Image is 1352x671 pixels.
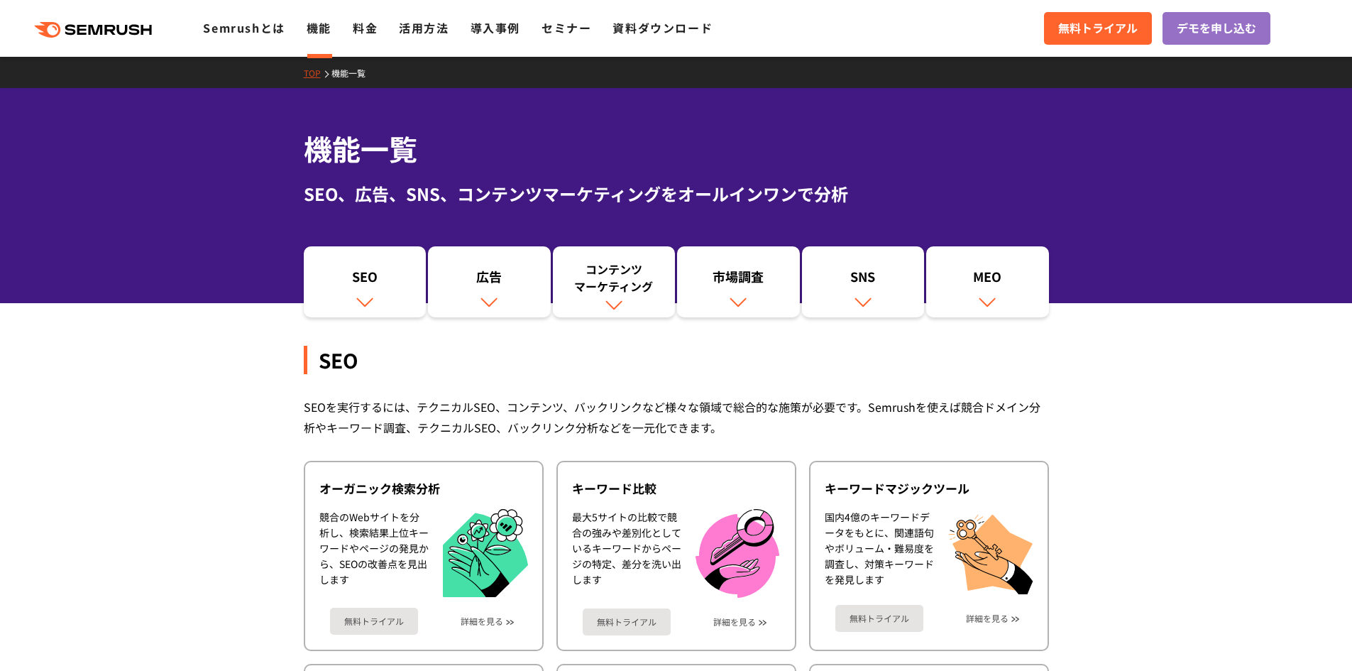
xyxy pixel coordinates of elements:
[948,509,1033,594] img: キーワードマジックツール
[319,480,528,497] div: オーガニック検索分析
[612,19,713,36] a: 資料ダウンロード
[307,19,331,36] a: 機能
[399,19,449,36] a: 活用方法
[304,128,1049,170] h1: 機能一覧
[311,268,419,292] div: SEO
[428,246,551,317] a: 広告
[684,268,793,292] div: 市場調査
[835,605,923,632] a: 無料トライアル
[353,19,378,36] a: 料金
[809,268,918,292] div: SNS
[1058,19,1138,38] span: 無料トライアル
[471,19,520,36] a: 導入事例
[304,246,427,317] a: SEO
[304,67,331,79] a: TOP
[1177,19,1256,38] span: デモを申し込む
[443,509,528,598] img: オーガニック検索分析
[825,480,1033,497] div: キーワードマジックツール
[330,608,418,635] a: 無料トライアル
[435,268,544,292] div: 広告
[713,617,756,627] a: 詳細を見る
[542,19,591,36] a: セミナー
[1044,12,1152,45] a: 無料トライアル
[572,480,781,497] div: キーワード比較
[461,616,503,626] a: 詳細を見る
[966,613,1008,623] a: 詳細を見る
[572,509,681,598] div: 最大5サイトの比較で競合の強みや差別化としているキーワードからページの特定、差分を洗い出します
[553,246,676,317] a: コンテンツマーケティング
[802,246,925,317] a: SNS
[933,268,1042,292] div: MEO
[304,397,1049,438] div: SEOを実行するには、テクニカルSEO、コンテンツ、バックリンクなど様々な領域で総合的な施策が必要です。Semrushを使えば競合ドメイン分析やキーワード調査、テクニカルSEO、バックリンク分析...
[583,609,671,635] a: 無料トライアル
[560,261,669,295] div: コンテンツ マーケティング
[304,181,1049,207] div: SEO、広告、SNS、コンテンツマーケティングをオールインワンで分析
[677,246,800,317] a: 市場調査
[696,509,779,598] img: キーワード比較
[331,67,376,79] a: 機能一覧
[304,346,1049,374] div: SEO
[825,509,934,594] div: 国内4億のキーワードデータをもとに、関連語句やボリューム・難易度を調査し、対策キーワードを発見します
[319,509,429,598] div: 競合のWebサイトを分析し、検索結果上位キーワードやページの発見から、SEOの改善点を見出します
[1163,12,1270,45] a: デモを申し込む
[926,246,1049,317] a: MEO
[203,19,285,36] a: Semrushとは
